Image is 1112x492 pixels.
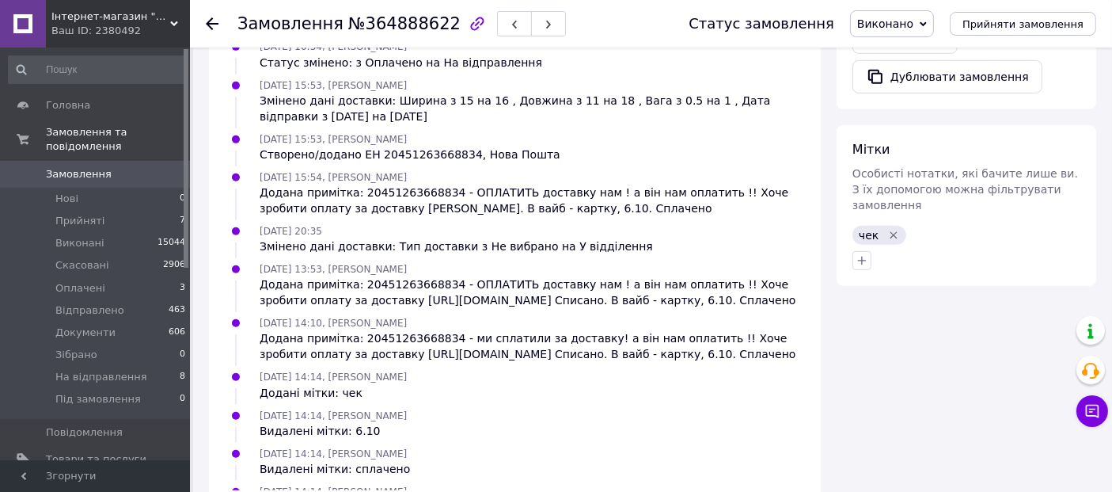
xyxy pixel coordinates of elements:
[260,238,653,254] div: Змінено дані доставки: Тип доставки з Не вибрано на У відділення
[950,12,1096,36] button: Прийняти замовлення
[55,392,141,406] span: Під замовлення
[260,226,322,237] span: [DATE] 20:35
[180,281,185,296] span: 3
[1076,395,1108,427] button: Чат з покупцем
[55,326,116,340] span: Документи
[237,14,343,33] span: Замовлення
[55,258,109,273] span: Скасовані
[46,98,90,113] span: Головна
[260,423,407,439] div: Видалені мітки: 6.10
[163,258,185,273] span: 2906
[180,392,185,406] span: 0
[260,448,407,460] span: [DATE] 14:14, [PERSON_NAME]
[55,192,78,206] span: Нові
[46,425,123,440] span: Повідомлення
[260,385,407,401] div: Додані мітки: чек
[55,281,105,296] span: Оплачені
[55,236,104,250] span: Виконані
[260,318,407,329] span: [DATE] 14:10, [PERSON_NAME]
[859,229,879,242] span: чек
[260,55,542,71] div: Статус змінено: з Оплачено на На відправлення
[169,303,185,318] span: 463
[260,147,560,162] div: Створено/додано ЕН 20451263668834, Нова Пошта
[169,326,185,340] span: 606
[260,277,805,308] div: Додана примітка: 20451263668834 - ОПЛАТИТЬ доставку нам ! а він нам оплатить !! Хоче зробити опла...
[887,229,900,242] svg: Видалити мітку
[8,55,187,84] input: Пошук
[962,18,1084,30] span: Прийняти замовлення
[852,167,1078,212] span: Особисті нотатки, які бачите лише ви. З їх допомогою можна фільтрувати замовлення
[260,372,407,383] span: [DATE] 14:14, [PERSON_NAME]
[852,142,890,157] span: Мітки
[689,16,834,32] div: Статус замовлення
[55,214,104,228] span: Прийняті
[158,236,185,250] span: 15044
[348,14,461,33] span: №364888622
[260,330,805,362] div: Додана примітка: 20451263668834 - ми сплатили за доставку! а він нам оплатить !! Хоче зробити опл...
[260,134,407,145] span: [DATE] 15:53, [PERSON_NAME]
[260,93,805,124] div: Змінено дані доставки: Ширина з 15 на 16 , Довжина з 11 на 18 , Вага з 0.5 на 1 , Дата відправки ...
[46,167,112,181] span: Замовлення
[51,24,190,38] div: Ваш ID: 2380492
[260,410,407,421] span: [DATE] 14:14, [PERSON_NAME]
[55,348,97,362] span: Зібрано
[180,370,185,384] span: 8
[260,172,407,183] span: [DATE] 15:54, [PERSON_NAME]
[55,370,147,384] span: На відправлення
[260,461,410,477] div: Видалені мітки: сплачено
[260,80,407,91] span: [DATE] 15:53, [PERSON_NAME]
[852,60,1042,93] button: Дублювати замовлення
[180,192,185,206] span: 0
[180,214,185,228] span: 7
[46,125,190,154] span: Замовлення та повідомлення
[260,264,407,275] span: [DATE] 13:53, [PERSON_NAME]
[46,452,146,467] span: Товари та послуги
[857,17,913,30] span: Виконано
[51,10,170,24] span: Інтернет-магазин "Корпус"
[180,348,185,362] span: 0
[206,16,218,32] div: Повернутися назад
[55,303,124,318] span: Відправлено
[260,185,805,216] div: Додана примітка: 20451263668834 - ОПЛАТИТЬ доставку нам ! а він нам оплатить !! Хоче зробити опла...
